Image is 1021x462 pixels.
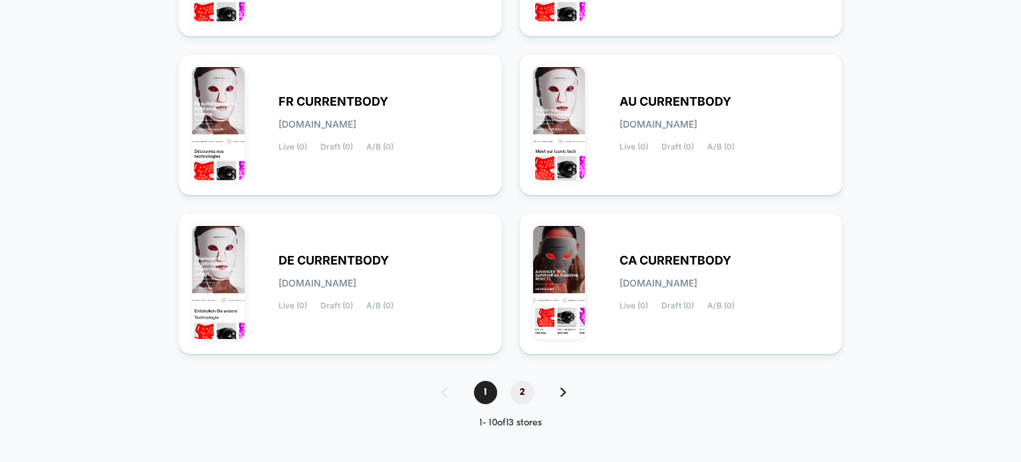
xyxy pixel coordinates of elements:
span: 1 [474,381,497,404]
span: AU CURRENTBODY [620,97,731,106]
span: Draft (0) [661,142,694,152]
span: A/B (0) [707,301,735,310]
span: Live (0) [620,142,648,152]
img: pagination forward [560,388,566,397]
span: Live (0) [279,301,307,310]
span: [DOMAIN_NAME] [279,279,356,288]
span: A/B (0) [707,142,735,152]
img: CA_CURRENTBODY [533,226,586,339]
img: FR_CURRENTBODY [192,67,245,180]
span: 2 [510,381,534,404]
div: 1 - 10 of 13 stores [428,417,593,429]
span: A/B (0) [366,142,394,152]
span: Draft (0) [661,301,694,310]
span: [DOMAIN_NAME] [279,120,356,129]
span: [DOMAIN_NAME] [620,279,697,288]
img: AU_CURRENTBODY [533,67,586,180]
span: Draft (0) [320,301,353,310]
span: A/B (0) [366,301,394,310]
span: Live (0) [279,142,307,152]
span: DE CURRENTBODY [279,256,389,265]
img: DE_CURRENTBODY [192,226,245,339]
span: Draft (0) [320,142,353,152]
span: Live (0) [620,301,648,310]
span: CA CURRENTBODY [620,256,731,265]
span: FR CURRENTBODY [279,97,388,106]
span: [DOMAIN_NAME] [620,120,697,129]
